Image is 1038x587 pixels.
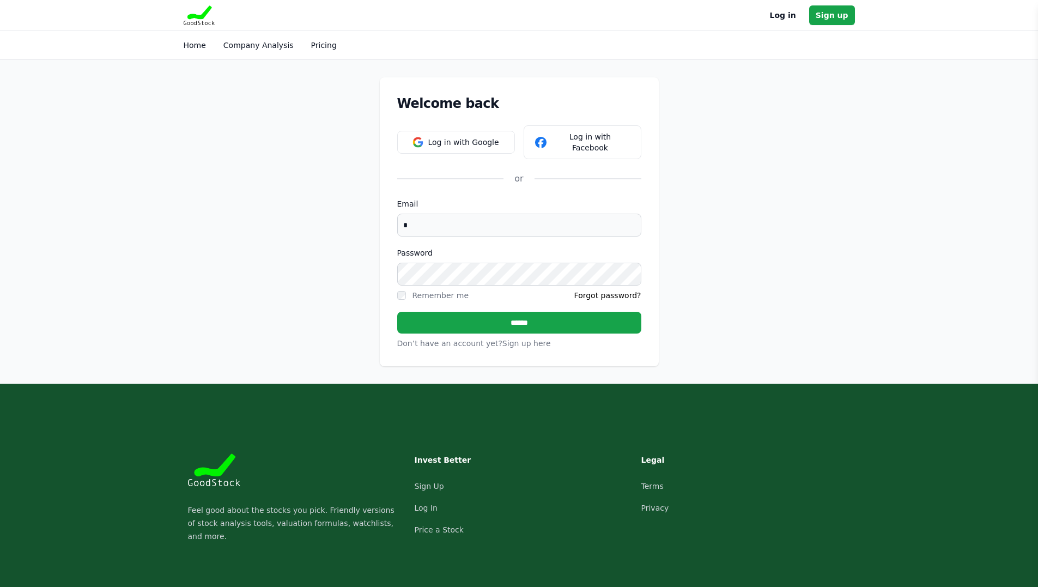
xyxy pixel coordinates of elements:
[415,482,444,491] a: Sign Up
[770,9,796,22] a: Log in
[809,5,855,25] a: Sign up
[184,41,206,50] a: Home
[397,95,641,112] h1: Welcome back
[641,504,669,512] a: Privacy
[502,339,551,348] a: Sign up here
[397,198,641,209] label: Email
[415,504,438,512] a: Log In
[415,453,511,467] h3: Invest Better
[311,41,337,50] a: Pricing
[397,131,515,154] button: Log in with Google
[503,172,534,185] div: or
[188,504,397,543] p: Feel good about the stocks you pick. Friendly versions of stock analysis tools, valuation formula...
[188,453,240,486] img: Goodstock Logo
[524,125,641,159] button: Log in with Facebook
[574,290,641,301] a: Forgot password?
[641,482,664,491] a: Terms
[412,291,469,300] label: Remember me
[641,453,737,467] h3: Legal
[415,525,464,534] a: Price a Stock
[397,338,641,349] p: Don’t have an account yet?
[223,41,294,50] a: Company Analysis
[184,5,215,25] img: Goodstock Logo
[397,247,641,258] label: Password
